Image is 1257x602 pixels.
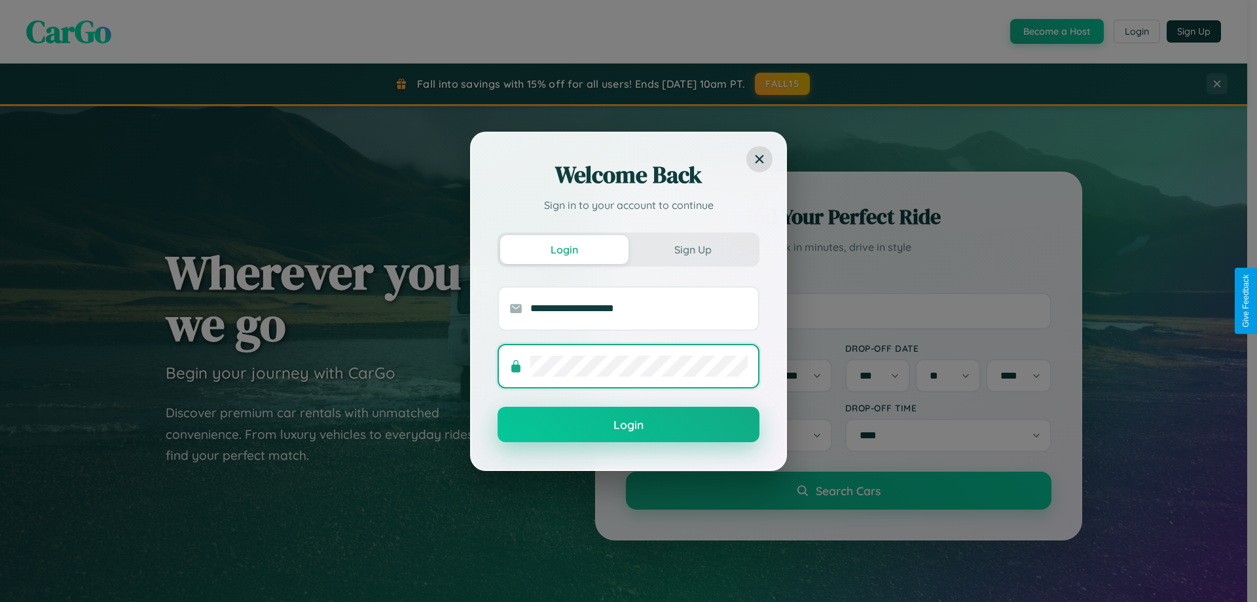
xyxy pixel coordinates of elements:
h2: Welcome Back [498,159,759,191]
button: Login [500,235,628,264]
button: Sign Up [628,235,757,264]
p: Sign in to your account to continue [498,197,759,213]
button: Login [498,407,759,442]
div: Give Feedback [1241,274,1250,328]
